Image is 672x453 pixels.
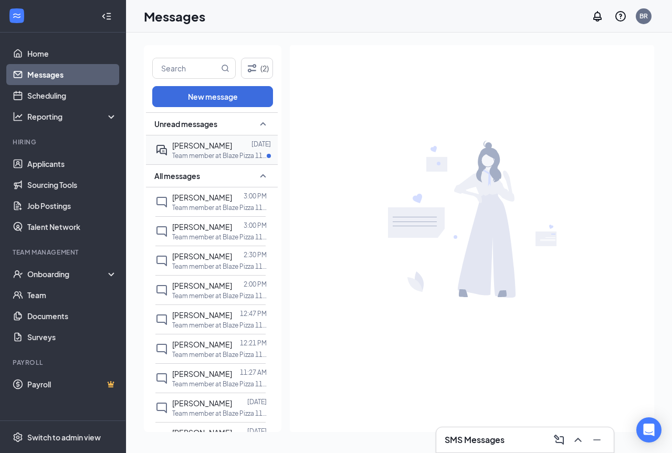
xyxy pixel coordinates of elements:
[152,86,273,107] button: New message
[589,431,605,448] button: Minimize
[172,193,232,202] span: [PERSON_NAME]
[13,111,23,122] svg: Analysis
[240,309,267,318] p: 12:47 PM
[240,339,267,347] p: 12:21 PM
[172,398,232,408] span: [PERSON_NAME]
[155,144,168,156] svg: ActiveDoubleChat
[13,269,23,279] svg: UserCheck
[101,11,112,22] svg: Collapse
[155,431,168,444] svg: ChatInactive
[155,196,168,208] svg: ChatInactive
[240,368,267,377] p: 11:27 AM
[27,195,117,216] a: Job Postings
[155,284,168,297] svg: ChatInactive
[244,250,267,259] p: 2:30 PM
[155,225,168,238] svg: ChatInactive
[257,118,269,130] svg: SmallChevronUp
[244,221,267,230] p: 3:00 PM
[251,140,271,149] p: [DATE]
[27,43,117,64] a: Home
[172,369,232,378] span: [PERSON_NAME]
[570,431,586,448] button: ChevronUp
[155,343,168,355] svg: ChatInactive
[172,428,232,437] span: [PERSON_NAME]
[591,10,604,23] svg: Notifications
[172,141,232,150] span: [PERSON_NAME]
[172,350,267,359] p: Team member at Blaze Pizza 1124
[172,262,267,271] p: Team member at Blaze Pizza 1124
[221,64,229,72] svg: MagnifyingGlass
[551,431,568,448] button: ComposeMessage
[27,216,117,237] a: Talent Network
[27,153,117,174] a: Applicants
[553,434,565,446] svg: ComposeMessage
[27,174,117,195] a: Sourcing Tools
[154,171,200,181] span: All messages
[172,380,267,388] p: Team member at Blaze Pizza 1124
[27,326,117,347] a: Surveys
[172,281,232,290] span: [PERSON_NAME]
[247,397,267,406] p: [DATE]
[246,62,258,75] svg: Filter
[155,402,168,414] svg: ChatInactive
[27,111,118,122] div: Reporting
[172,310,232,320] span: [PERSON_NAME]
[27,285,117,305] a: Team
[27,374,117,395] a: PayrollCrown
[27,305,117,326] a: Documents
[639,12,648,20] div: BR
[244,192,267,201] p: 3:00 PM
[247,427,267,436] p: [DATE]
[172,409,267,418] p: Team member at Blaze Pizza 1124
[13,248,115,257] div: Team Management
[244,280,267,289] p: 2:00 PM
[27,269,108,279] div: Onboarding
[27,85,117,106] a: Scheduling
[241,58,273,79] button: Filter (2)
[172,291,267,300] p: Team member at Blaze Pizza 1124
[155,372,168,385] svg: ChatInactive
[614,10,627,23] svg: QuestionInfo
[172,340,232,349] span: [PERSON_NAME]
[13,358,115,367] div: Payroll
[172,151,267,160] p: Team member at Blaze Pizza 1124
[172,251,232,261] span: [PERSON_NAME]
[172,233,267,241] p: Team member at Blaze Pizza 1124
[172,222,232,231] span: [PERSON_NAME]
[172,321,267,330] p: Team member at Blaze Pizza 1124
[13,432,23,443] svg: Settings
[27,432,101,443] div: Switch to admin view
[13,138,115,146] div: Hiring
[591,434,603,446] svg: Minimize
[155,255,168,267] svg: ChatInactive
[172,203,267,212] p: Team member at Blaze Pizza 1124
[572,434,584,446] svg: ChevronUp
[27,64,117,85] a: Messages
[636,417,661,443] div: Open Intercom Messenger
[445,434,505,446] h3: SMS Messages
[12,10,22,21] svg: WorkstreamLogo
[144,7,205,25] h1: Messages
[153,58,219,78] input: Search
[154,119,217,129] span: Unread messages
[155,313,168,326] svg: ChatInactive
[257,170,269,182] svg: SmallChevronUp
